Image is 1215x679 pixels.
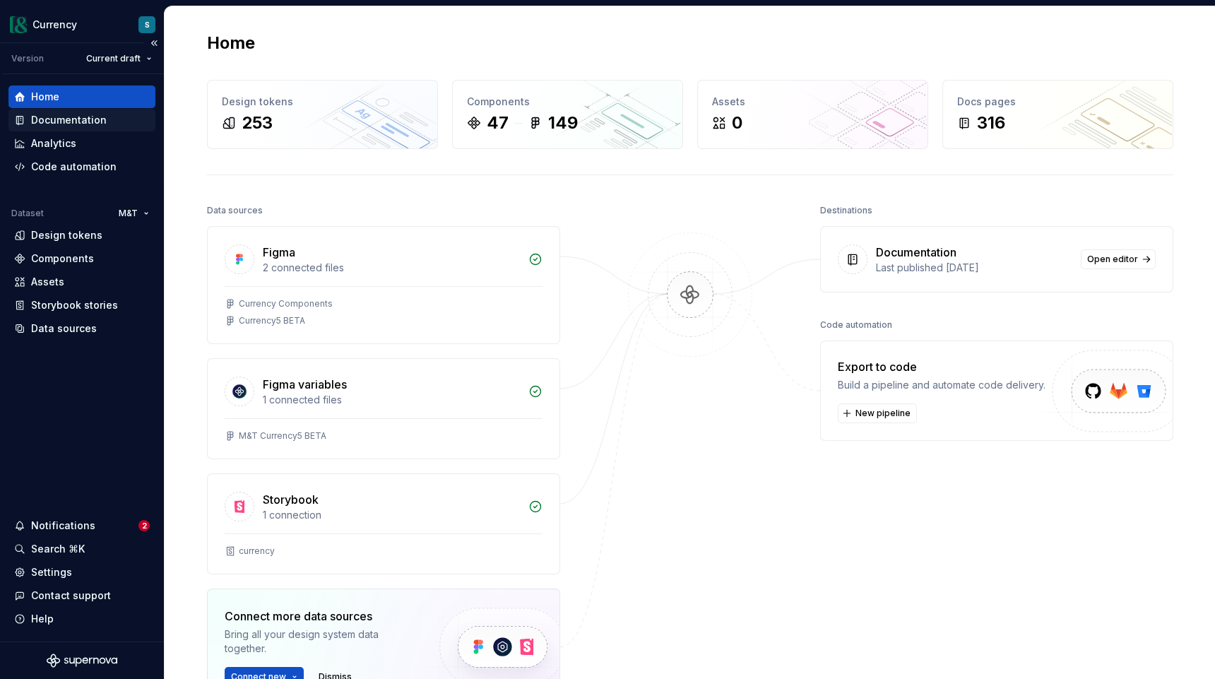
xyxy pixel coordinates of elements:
[8,317,155,340] a: Data sources
[207,358,560,459] a: Figma variables1 connected filesM&T Currency5 BETA
[732,112,742,134] div: 0
[31,298,118,312] div: Storybook stories
[8,155,155,178] a: Code automation
[222,95,423,109] div: Design tokens
[876,244,956,261] div: Documentation
[31,136,76,150] div: Analytics
[31,542,85,556] div: Search ⌘K
[207,32,255,54] h2: Home
[31,565,72,579] div: Settings
[8,538,155,560] button: Search ⌘K
[239,545,275,557] div: currency
[548,112,578,134] div: 149
[112,203,155,223] button: M&T
[138,520,150,531] span: 2
[80,49,158,69] button: Current draft
[855,408,911,419] span: New pipeline
[712,95,913,109] div: Assets
[8,224,155,247] a: Design tokens
[8,109,155,131] a: Documentation
[11,53,44,64] div: Version
[47,654,117,668] svg: Supernova Logo
[10,16,27,33] img: 77b064d8-59cc-4dbd-8929-60c45737814c.png
[119,208,138,219] span: M&T
[239,315,305,326] div: Currency5 BETA
[942,80,1173,149] a: Docs pages316
[239,298,333,309] div: Currency Components
[8,271,155,293] a: Assets
[820,315,892,335] div: Code automation
[8,514,155,537] button: Notifications2
[207,201,263,220] div: Data sources
[8,132,155,155] a: Analytics
[263,244,295,261] div: Figma
[31,228,102,242] div: Design tokens
[207,473,560,574] a: Storybook1 connectioncurrency
[11,208,44,219] div: Dataset
[8,608,155,630] button: Help
[225,627,415,656] div: Bring all your design system data together.
[977,112,1005,134] div: 316
[263,508,520,522] div: 1 connection
[31,612,54,626] div: Help
[8,294,155,317] a: Storybook stories
[3,9,161,40] button: CurrencyS
[86,53,141,64] span: Current draft
[32,18,77,32] div: Currency
[31,519,95,533] div: Notifications
[957,95,1158,109] div: Docs pages
[144,33,164,53] button: Collapse sidebar
[263,261,520,275] div: 2 connected files
[263,393,520,407] div: 1 connected files
[697,80,928,149] a: Assets0
[8,584,155,607] button: Contact support
[467,95,668,109] div: Components
[31,589,111,603] div: Contact support
[1087,254,1138,265] span: Open editor
[31,275,64,289] div: Assets
[242,112,273,134] div: 253
[8,561,155,584] a: Settings
[263,376,347,393] div: Figma variables
[239,430,326,442] div: M&T Currency5 BETA
[452,80,683,149] a: Components47149
[487,112,509,134] div: 47
[207,80,438,149] a: Design tokens253
[31,252,94,266] div: Components
[876,261,1072,275] div: Last published [DATE]
[8,85,155,108] a: Home
[1081,249,1156,269] a: Open editor
[8,247,155,270] a: Components
[145,19,150,30] div: S
[820,201,872,220] div: Destinations
[838,358,1045,375] div: Export to code
[838,378,1045,392] div: Build a pipeline and automate code delivery.
[225,608,415,625] div: Connect more data sources
[31,90,59,104] div: Home
[31,113,107,127] div: Documentation
[838,403,917,423] button: New pipeline
[263,491,319,508] div: Storybook
[31,160,117,174] div: Code automation
[31,321,97,336] div: Data sources
[207,226,560,344] a: Figma2 connected filesCurrency ComponentsCurrency5 BETA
